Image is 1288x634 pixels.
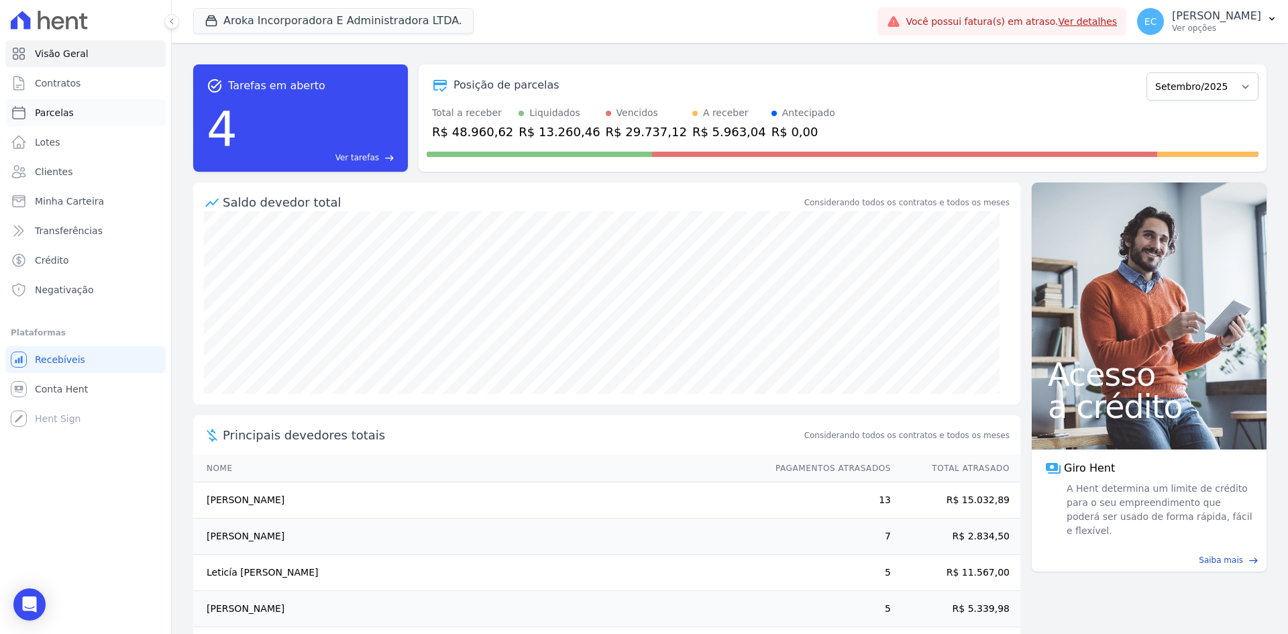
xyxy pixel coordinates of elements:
[335,152,379,164] span: Ver tarefas
[782,106,835,120] div: Antecipado
[35,195,104,208] span: Minha Carteira
[193,8,474,34] button: Aroka Incorporadora E Administradora LTDA.
[763,482,892,519] td: 13
[763,455,892,482] th: Pagamentos Atrasados
[771,123,835,141] div: R$ 0,00
[5,70,166,97] a: Contratos
[763,519,892,555] td: 7
[892,455,1020,482] th: Total Atrasado
[1199,554,1243,566] span: Saiba mais
[763,591,892,627] td: 5
[1064,482,1253,538] span: A Hent determina um limite de crédito para o seu empreendimento que poderá ser usado de forma ráp...
[5,99,166,126] a: Parcelas
[804,429,1010,441] span: Considerando todos os contratos e todos os meses
[432,123,513,141] div: R$ 48.960,62
[606,123,687,141] div: R$ 29.737,12
[228,78,325,94] span: Tarefas em aberto
[453,77,559,93] div: Posição de parcelas
[223,426,802,444] span: Principais devedores totais
[5,346,166,373] a: Recebíveis
[1248,556,1258,566] span: east
[892,555,1020,591] td: R$ 11.567,00
[35,254,69,267] span: Crédito
[13,588,46,621] div: Open Intercom Messenger
[5,276,166,303] a: Negativação
[193,519,763,555] td: [PERSON_NAME]
[529,106,580,120] div: Liquidados
[35,382,88,396] span: Conta Hent
[5,129,166,156] a: Lotes
[703,106,749,120] div: A receber
[1126,3,1288,40] button: EC [PERSON_NAME] Ver opções
[207,94,237,164] div: 4
[892,482,1020,519] td: R$ 15.032,89
[243,152,394,164] a: Ver tarefas east
[5,217,166,244] a: Transferências
[35,76,80,90] span: Contratos
[5,376,166,403] a: Conta Hent
[193,555,763,591] td: Leticía [PERSON_NAME]
[35,165,72,178] span: Clientes
[223,193,802,211] div: Saldo devedor total
[5,40,166,67] a: Visão Geral
[1048,390,1250,423] span: a crédito
[35,224,103,237] span: Transferências
[35,283,94,297] span: Negativação
[1040,554,1258,566] a: Saiba mais east
[432,106,513,120] div: Total a receber
[11,325,160,341] div: Plataformas
[207,78,223,94] span: task_alt
[35,353,85,366] span: Recebíveis
[804,197,1010,209] div: Considerando todos os contratos e todos os meses
[1048,358,1250,390] span: Acesso
[35,136,60,149] span: Lotes
[906,15,1117,29] span: Você possui fatura(s) em atraso.
[35,47,89,60] span: Visão Geral
[193,455,763,482] th: Nome
[892,591,1020,627] td: R$ 5.339,98
[384,153,394,163] span: east
[892,519,1020,555] td: R$ 2.834,50
[1172,9,1261,23] p: [PERSON_NAME]
[692,123,766,141] div: R$ 5.963,04
[1172,23,1261,34] p: Ver opções
[1144,17,1157,26] span: EC
[193,591,763,627] td: [PERSON_NAME]
[5,188,166,215] a: Minha Carteira
[1059,16,1118,27] a: Ver detalhes
[616,106,658,120] div: Vencidos
[519,123,600,141] div: R$ 13.260,46
[1064,460,1115,476] span: Giro Hent
[193,482,763,519] td: [PERSON_NAME]
[35,106,74,119] span: Parcelas
[5,247,166,274] a: Crédito
[5,158,166,185] a: Clientes
[763,555,892,591] td: 5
